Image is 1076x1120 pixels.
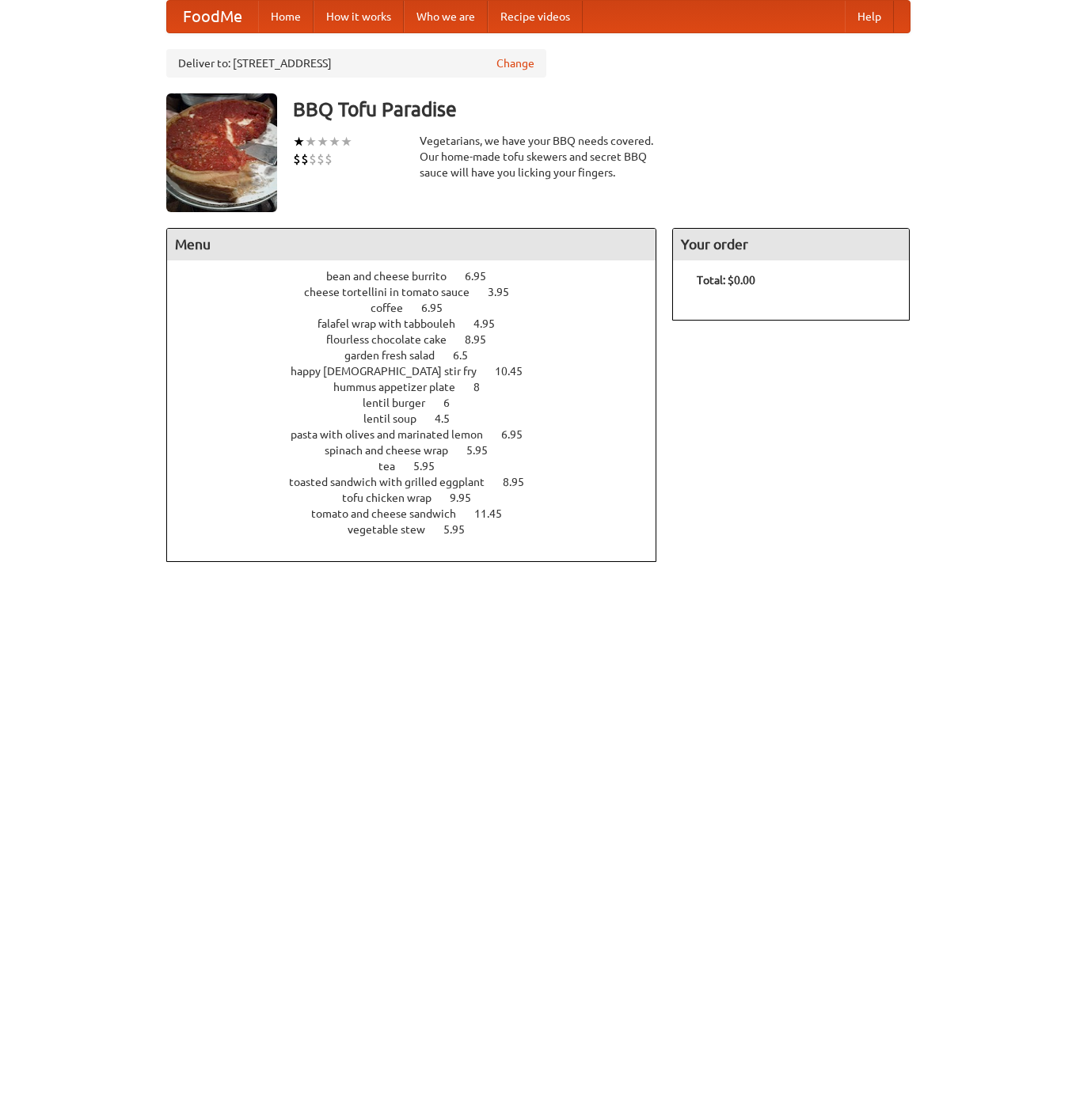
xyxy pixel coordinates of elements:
[317,317,471,330] span: falafel wrap with tabbouleh
[348,523,441,536] span: vegetable stew
[465,270,502,283] span: 6.95
[473,381,496,393] span: 8
[317,133,329,150] li: ★
[378,460,464,473] a: tea 5.95
[466,444,504,457] span: 5.95
[304,286,485,298] span: cheese tortellini in tomato sauce
[340,133,352,150] li: ★
[325,150,333,168] li: $
[317,317,524,330] a: falafel wrap with tabbouleh 4.95
[293,133,305,150] li: ★
[291,428,499,441] span: pasta with olives and marinated lemon
[378,460,411,473] span: tea
[326,333,462,346] span: flourless chocolate cake
[342,492,500,504] a: tofu chicken wrap 9.95
[289,476,500,488] span: toasted sandwich with grilled eggplant
[673,229,909,260] h4: Your order
[325,444,464,457] span: spinach and cheese wrap
[413,460,451,473] span: 5.95
[291,365,492,378] span: happy [DEMOGRAPHIC_DATA] stir fry
[293,93,911,125] h3: BBQ Tofu Paradise
[314,1,404,32] a: How it works
[309,150,317,168] li: $
[291,428,552,441] a: pasta with olives and marinated lemon 6.95
[363,397,479,409] a: lentil burger 6
[333,381,471,393] span: hummus appetizer plate
[342,492,447,504] span: tofu chicken wrap
[443,397,466,409] span: 6
[443,523,481,536] span: 5.95
[317,150,325,168] li: $
[503,476,540,488] span: 8.95
[291,365,552,378] a: happy [DEMOGRAPHIC_DATA] stir fry 10.45
[473,317,511,330] span: 4.95
[404,1,488,32] a: Who we are
[420,133,657,180] div: Vegetarians, we have your BBQ needs covered. Our home-made tofu skewers and secret BBQ sauce will...
[289,476,553,488] a: toasted sandwich with grilled eggplant 8.95
[363,412,432,425] span: lentil soup
[304,286,538,298] a: cheese tortellini in tomato sauce 3.95
[325,444,517,457] a: spinach and cheese wrap 5.95
[421,302,458,314] span: 6.95
[496,55,534,71] a: Change
[167,229,656,260] h4: Menu
[495,365,538,378] span: 10.45
[329,133,340,150] li: ★
[488,1,583,32] a: Recipe videos
[348,523,494,536] a: vegetable stew 5.95
[326,270,515,283] a: bean and cheese burrito 6.95
[305,133,317,150] li: ★
[453,349,484,362] span: 6.5
[697,274,755,287] b: Total: $0.00
[488,286,525,298] span: 3.95
[333,381,509,393] a: hummus appetizer plate 8
[301,150,309,168] li: $
[326,333,515,346] a: flourless chocolate cake 8.95
[450,492,487,504] span: 9.95
[293,150,301,168] li: $
[311,507,472,520] span: tomato and cheese sandwich
[166,49,546,78] div: Deliver to: [STREET_ADDRESS]
[363,397,441,409] span: lentil burger
[501,428,538,441] span: 6.95
[363,412,479,425] a: lentil soup 4.5
[311,507,531,520] a: tomato and cheese sandwich 11.45
[845,1,894,32] a: Help
[465,333,502,346] span: 8.95
[258,1,314,32] a: Home
[344,349,451,362] span: garden fresh salad
[166,93,277,212] img: angular.jpg
[344,349,497,362] a: garden fresh salad 6.5
[371,302,419,314] span: coffee
[474,507,518,520] span: 11.45
[371,302,472,314] a: coffee 6.95
[326,270,462,283] span: bean and cheese burrito
[167,1,258,32] a: FoodMe
[435,412,466,425] span: 4.5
